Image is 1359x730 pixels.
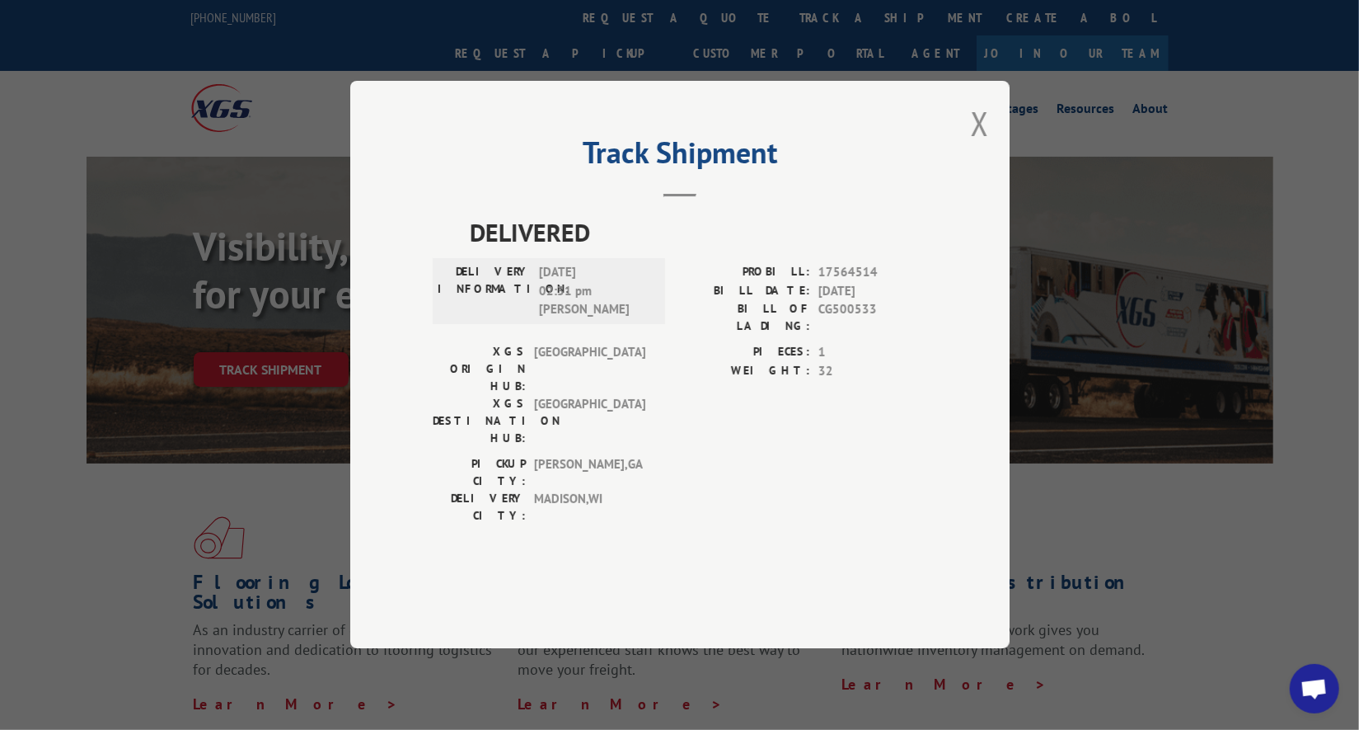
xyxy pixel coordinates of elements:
[680,282,810,301] label: BILL DATE:
[818,282,927,301] span: [DATE]
[534,456,645,491] span: [PERSON_NAME] , GA
[539,264,650,320] span: [DATE] 02:31 pm [PERSON_NAME]
[433,491,526,525] label: DELIVERY CITY:
[534,491,645,525] span: MADISON , WI
[534,396,645,448] span: [GEOGRAPHIC_DATA]
[433,396,526,448] label: XGS DESTINATION HUB:
[818,301,927,336] span: CG500533
[1290,664,1339,714] a: Open chat
[818,362,927,381] span: 32
[818,344,927,363] span: 1
[433,456,526,491] label: PICKUP CITY:
[680,264,810,283] label: PROBILL:
[534,344,645,396] span: [GEOGRAPHIC_DATA]
[680,301,810,336] label: BILL OF LADING:
[680,362,810,381] label: WEIGHT:
[438,264,531,320] label: DELIVERY INFORMATION:
[470,214,927,252] span: DELIVERED
[433,344,526,396] label: XGS ORIGIN HUB:
[433,141,927,172] h2: Track Shipment
[680,344,810,363] label: PIECES:
[971,101,989,145] button: Close modal
[818,264,927,283] span: 17564514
